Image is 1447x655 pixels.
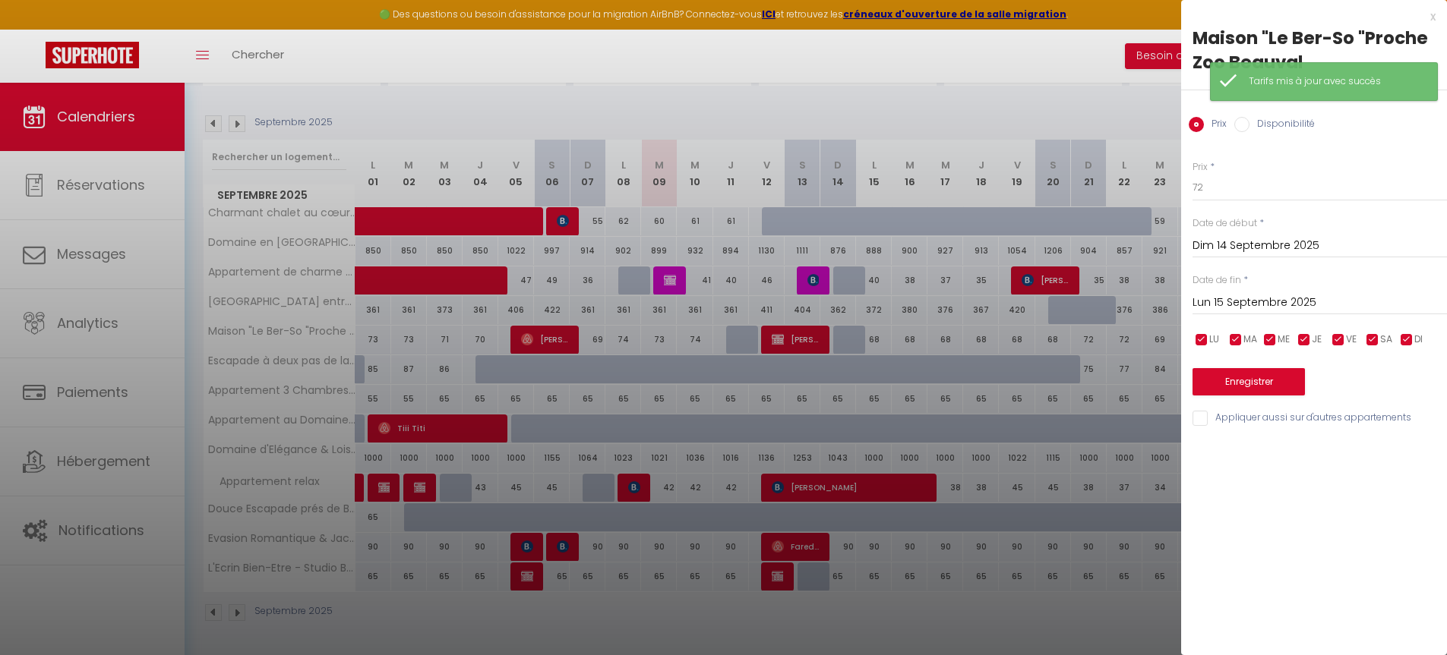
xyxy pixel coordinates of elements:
span: ME [1278,332,1290,347]
label: Disponibilité [1250,117,1315,134]
div: x [1181,8,1436,26]
div: Maison "Le Ber-So "Proche Zoo Beauval [1193,26,1436,74]
div: Tarifs mis à jour avec succès [1249,74,1422,89]
label: Date de début [1193,216,1257,231]
button: Enregistrer [1193,368,1305,395]
button: Ouvrir le widget de chat LiveChat [12,6,58,52]
span: DI [1414,332,1423,347]
span: VE [1346,332,1357,347]
span: SA [1380,332,1392,347]
span: JE [1312,332,1322,347]
label: Prix [1193,160,1208,175]
span: LU [1209,332,1219,347]
span: MA [1243,332,1257,347]
label: Date de fin [1193,273,1241,288]
label: Prix [1204,117,1227,134]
